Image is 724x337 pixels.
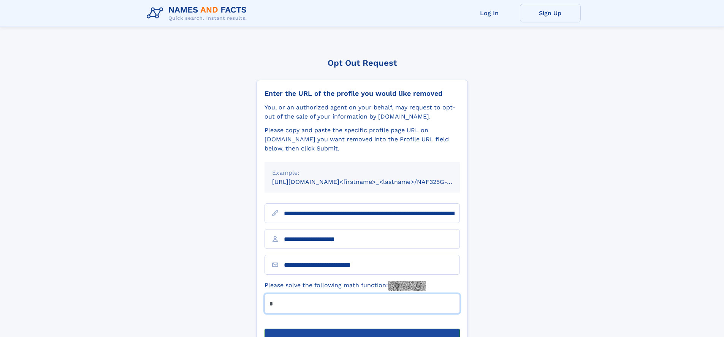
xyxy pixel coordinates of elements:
div: Please copy and paste the specific profile page URL on [DOMAIN_NAME] you want removed into the Pr... [265,126,460,153]
label: Please solve the following math function: [265,281,426,291]
div: You, or an authorized agent on your behalf, may request to opt-out of the sale of your informatio... [265,103,460,121]
div: Enter the URL of the profile you would like removed [265,89,460,98]
img: Logo Names and Facts [144,3,253,24]
a: Sign Up [520,4,581,22]
div: Opt Out Request [257,58,468,68]
small: [URL][DOMAIN_NAME]<firstname>_<lastname>/NAF325G-xxxxxxxx [272,178,474,185]
a: Log In [459,4,520,22]
div: Example: [272,168,452,177]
